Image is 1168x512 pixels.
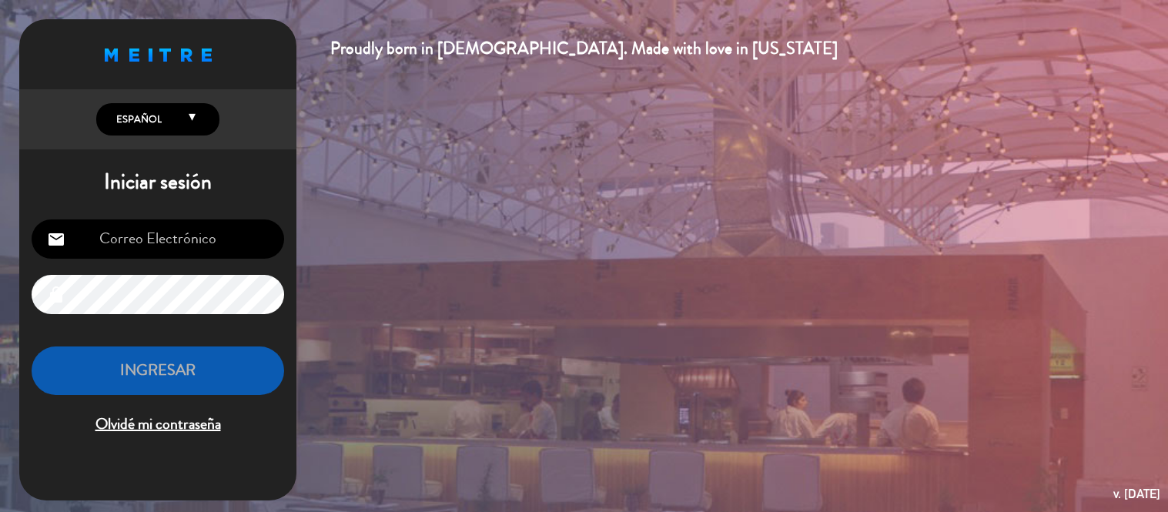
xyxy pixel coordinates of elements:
[112,112,162,127] span: Español
[47,230,65,249] i: email
[32,219,284,259] input: Correo Electrónico
[32,412,284,437] span: Olvidé mi contraseña
[1113,484,1160,504] div: v. [DATE]
[47,286,65,304] i: lock
[32,346,284,395] button: INGRESAR
[19,169,296,196] h1: Iniciar sesión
